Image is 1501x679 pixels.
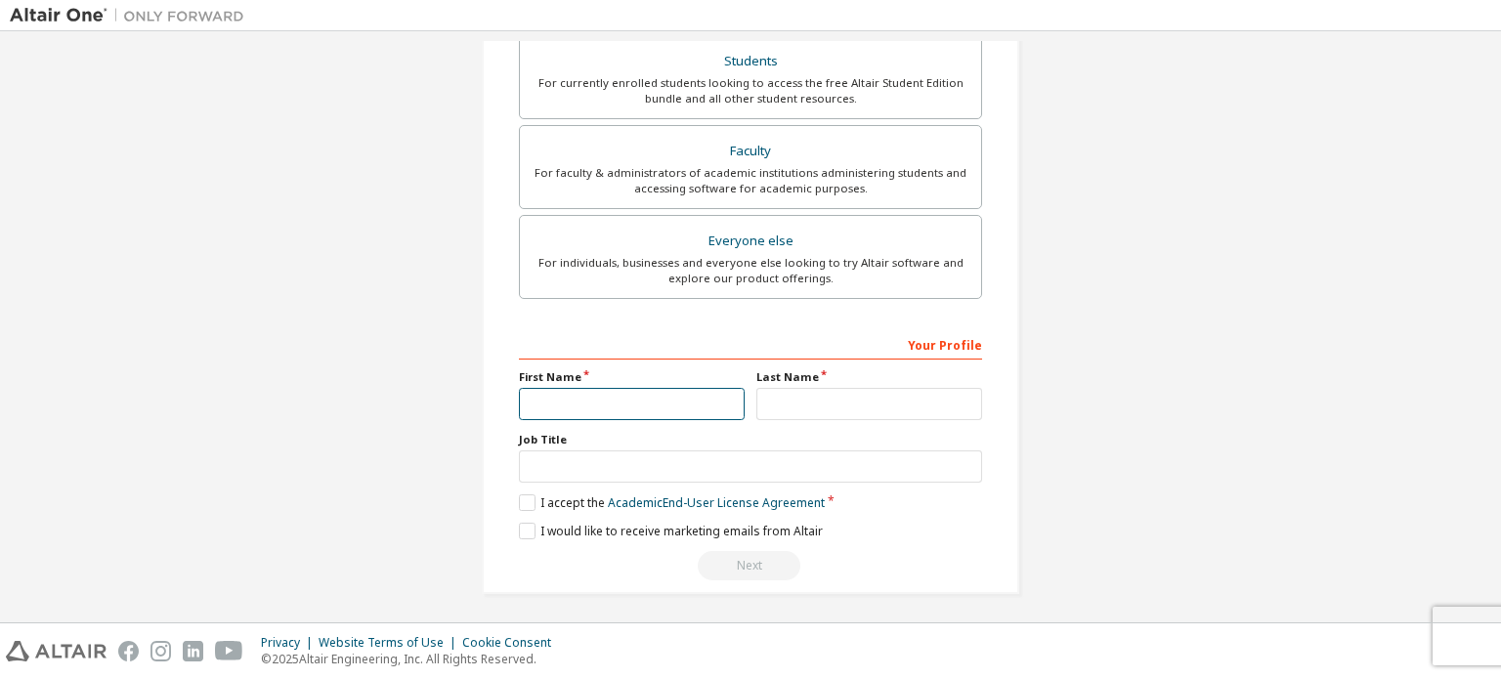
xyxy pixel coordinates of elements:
[532,228,969,255] div: Everyone else
[319,635,462,651] div: Website Terms of Use
[519,369,745,385] label: First Name
[519,328,982,360] div: Your Profile
[150,641,171,661] img: instagram.svg
[6,641,107,661] img: altair_logo.svg
[519,523,823,539] label: I would like to receive marketing emails from Altair
[532,165,969,196] div: For faculty & administrators of academic institutions administering students and accessing softwa...
[532,138,969,165] div: Faculty
[532,255,969,286] div: For individuals, businesses and everyone else looking to try Altair software and explore our prod...
[532,75,969,106] div: For currently enrolled students looking to access the free Altair Student Edition bundle and all ...
[261,635,319,651] div: Privacy
[118,641,139,661] img: facebook.svg
[519,432,982,447] label: Job Title
[608,494,825,511] a: Academic End-User License Agreement
[532,48,969,75] div: Students
[462,635,563,651] div: Cookie Consent
[261,651,563,667] p: © 2025 Altair Engineering, Inc. All Rights Reserved.
[10,6,254,25] img: Altair One
[519,494,825,511] label: I accept the
[756,369,982,385] label: Last Name
[519,551,982,580] div: Read and acccept EULA to continue
[215,641,243,661] img: youtube.svg
[183,641,203,661] img: linkedin.svg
